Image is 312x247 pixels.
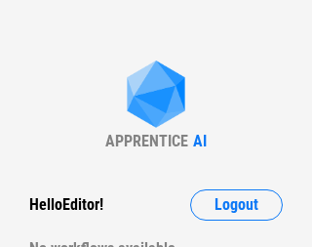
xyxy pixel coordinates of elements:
[193,132,207,150] div: AI
[214,197,258,213] span: Logout
[190,189,283,221] button: Logout
[117,61,195,132] img: Apprentice AI
[105,132,188,150] div: APPRENTICE
[29,189,103,221] div: Hello Editor !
